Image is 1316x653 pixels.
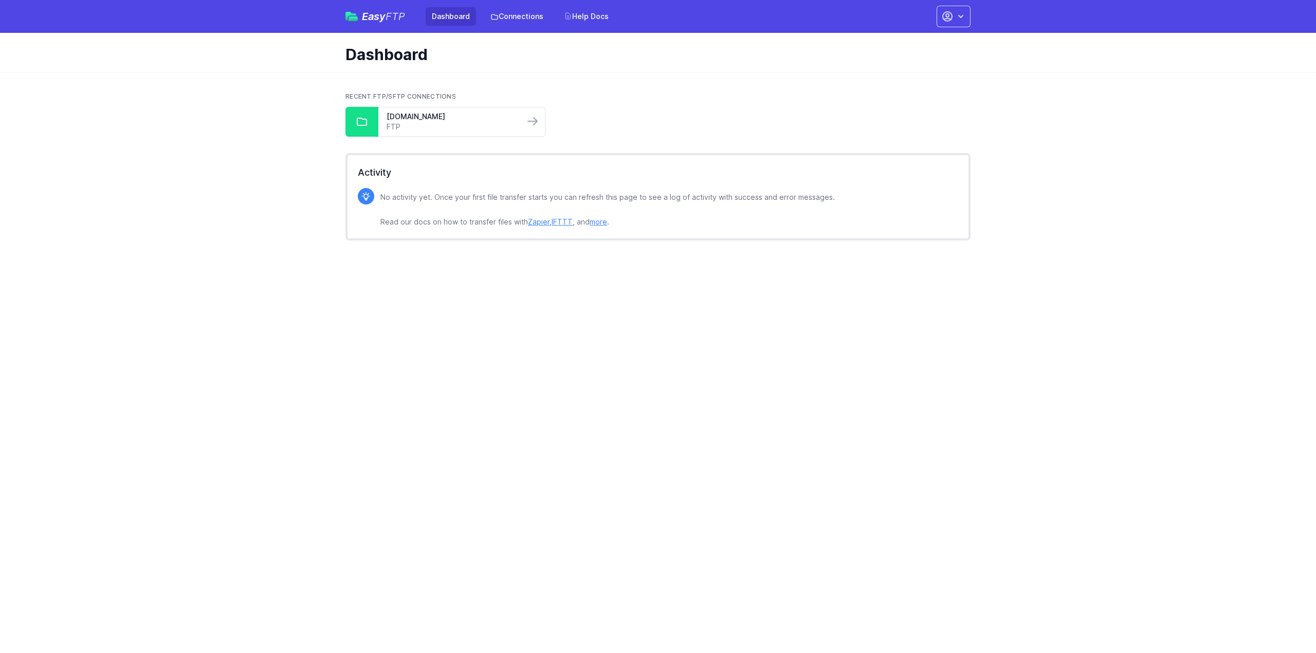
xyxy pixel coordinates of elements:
h2: Activity [358,165,958,180]
p: No activity yet. Once your first file transfer starts you can refresh this page to see a log of a... [380,191,835,228]
span: Easy [362,11,405,22]
h2: Recent FTP/SFTP Connections [345,92,971,101]
a: more [590,217,607,226]
a: [DOMAIN_NAME] [387,111,516,122]
a: Connections [484,7,550,26]
a: Help Docs [558,7,615,26]
img: easyftp_logo.png [345,12,358,21]
a: Zapier [528,217,550,226]
a: EasyFTP [345,11,405,22]
a: FTP [387,122,516,132]
h1: Dashboard [345,45,962,64]
a: IFTTT [552,217,573,226]
a: Dashboard [426,7,476,26]
span: FTP [386,10,405,23]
